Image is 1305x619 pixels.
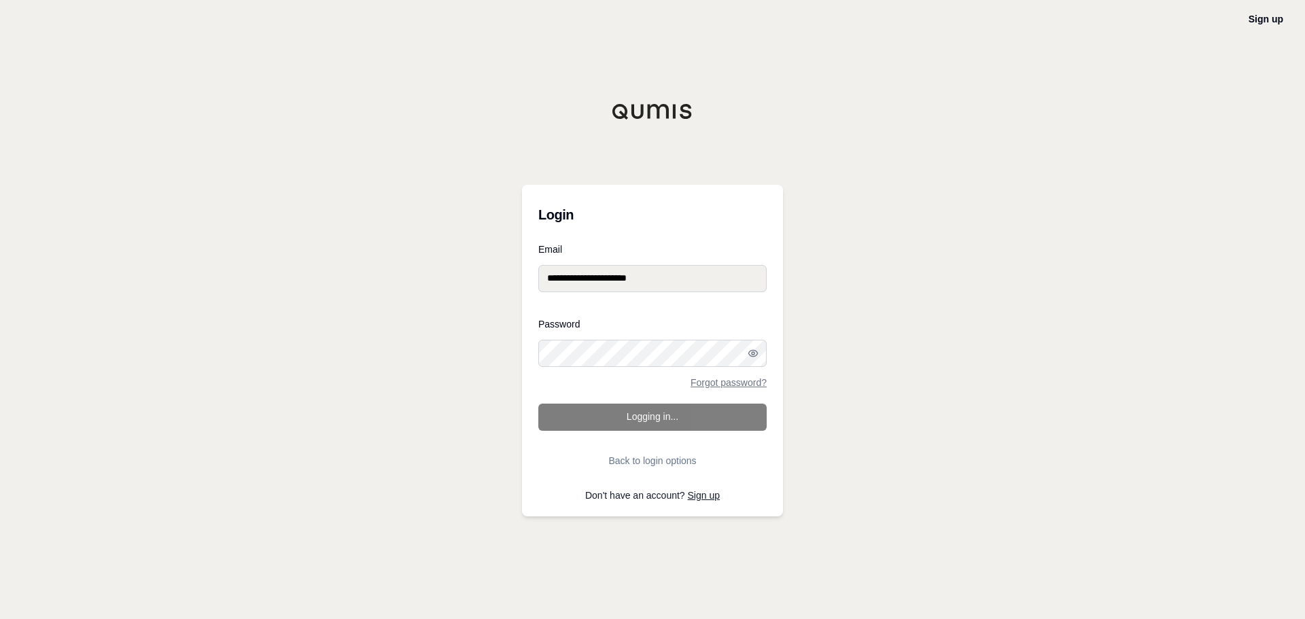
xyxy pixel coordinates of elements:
[538,491,767,500] p: Don't have an account?
[612,103,693,120] img: Qumis
[691,378,767,387] a: Forgot password?
[538,201,767,228] h3: Login
[688,490,720,501] a: Sign up
[538,245,767,254] label: Email
[538,319,767,329] label: Password
[1249,14,1283,24] a: Sign up
[538,447,767,474] button: Back to login options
